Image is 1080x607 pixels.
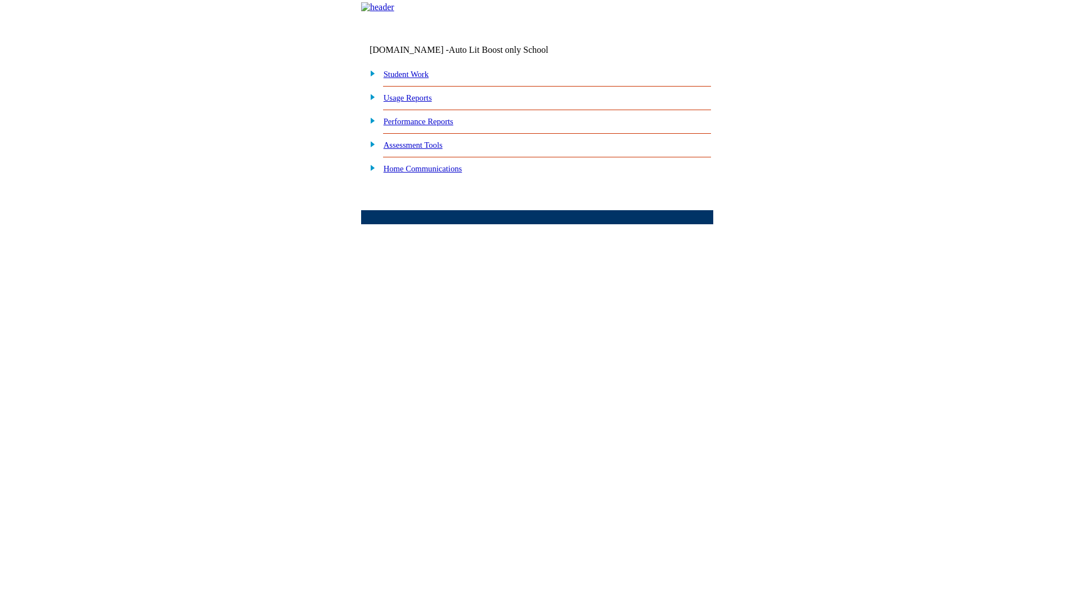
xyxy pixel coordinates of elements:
[370,45,577,55] td: [DOMAIN_NAME] -
[384,117,453,126] a: Performance Reports
[361,2,394,12] img: header
[364,115,376,125] img: plus.gif
[364,68,376,78] img: plus.gif
[364,139,376,149] img: plus.gif
[449,45,548,55] nobr: Auto Lit Boost only School
[384,70,429,79] a: Student Work
[364,162,376,173] img: plus.gif
[384,164,462,173] a: Home Communications
[364,92,376,102] img: plus.gif
[384,93,432,102] a: Usage Reports
[384,141,443,150] a: Assessment Tools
